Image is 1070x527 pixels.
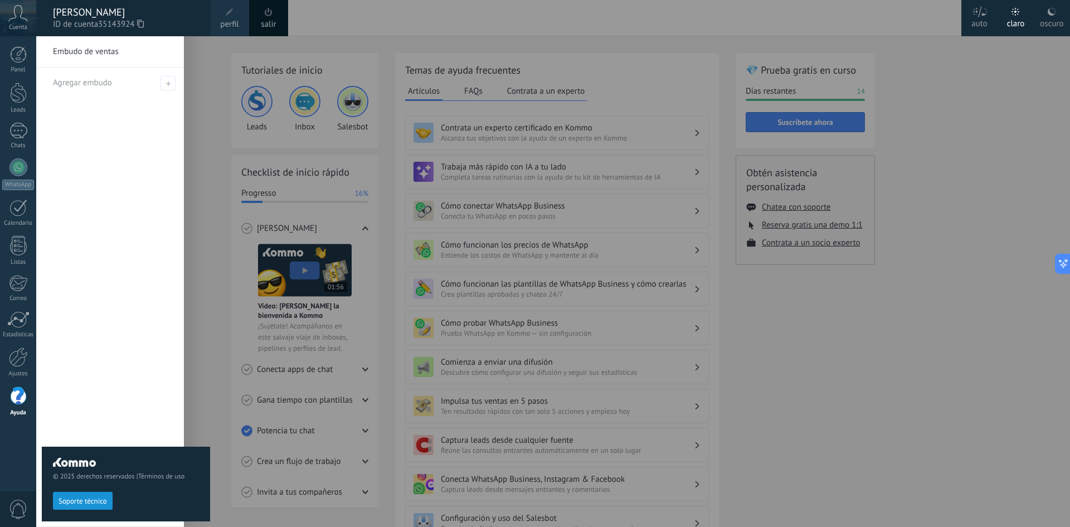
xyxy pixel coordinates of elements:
[971,7,988,36] div: auto
[9,24,27,31] span: Cuenta
[53,492,113,510] button: Soporte técnico
[1040,7,1063,36] div: oscuro
[2,142,35,149] div: Chats
[98,18,144,31] span: 35143924
[2,66,35,74] div: Panel
[2,295,35,302] div: Correo
[53,472,199,481] span: © 2025 derechos reservados |
[59,497,107,505] span: Soporte técnico
[2,331,35,339] div: Estadísticas
[1007,7,1025,36] div: claro
[138,472,184,481] a: Términos de uso
[2,259,35,266] div: Listas
[261,18,276,31] a: salir
[36,491,184,527] a: Todos los leads
[53,18,199,31] span: ID de cuenta
[2,409,35,417] div: Ayuda
[2,370,35,378] div: Ajustes
[53,496,113,505] a: Soporte técnico
[53,6,199,18] div: [PERSON_NAME]
[2,107,35,114] div: Leads
[2,220,35,227] div: Calendario
[220,18,239,31] span: perfil
[2,180,34,190] div: WhatsApp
